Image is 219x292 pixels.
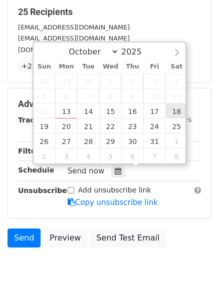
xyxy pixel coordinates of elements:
[34,73,56,88] span: September 28, 2025
[165,118,187,133] span: October 25, 2025
[77,148,99,163] span: November 4, 2025
[18,166,54,174] strong: Schedule
[77,73,99,88] span: September 30, 2025
[18,34,130,42] small: [EMAIL_ADDRESS][DOMAIN_NAME]
[55,63,77,70] span: Mon
[34,148,56,163] span: November 2, 2025
[143,148,165,163] span: November 7, 2025
[169,244,219,292] iframe: Chat Widget
[78,185,151,195] label: Add unsubscribe link
[34,103,56,118] span: October 12, 2025
[165,148,187,163] span: November 8, 2025
[99,103,121,118] span: October 15, 2025
[99,118,121,133] span: October 22, 2025
[77,133,99,148] span: October 28, 2025
[34,88,56,103] span: October 5, 2025
[121,148,143,163] span: November 6, 2025
[18,147,44,155] strong: Filters
[143,103,165,118] span: October 17, 2025
[77,118,99,133] span: October 21, 2025
[143,63,165,70] span: Fri
[165,133,187,148] span: November 1, 2025
[165,63,187,70] span: Sat
[143,73,165,88] span: October 3, 2025
[165,73,187,88] span: October 4, 2025
[119,47,155,56] input: Year
[90,228,166,247] a: Send Test Email
[121,103,143,118] span: October 16, 2025
[18,6,201,17] h5: 25 Recipients
[55,103,77,118] span: October 13, 2025
[121,118,143,133] span: October 23, 2025
[143,133,165,148] span: October 31, 2025
[99,63,121,70] span: Wed
[99,73,121,88] span: October 1, 2025
[143,88,165,103] span: October 10, 2025
[68,166,105,175] span: Send now
[143,118,165,133] span: October 24, 2025
[55,118,77,133] span: October 20, 2025
[121,73,143,88] span: October 2, 2025
[99,88,121,103] span: October 8, 2025
[121,63,143,70] span: Thu
[18,23,130,31] small: [EMAIL_ADDRESS][DOMAIN_NAME]
[55,148,77,163] span: November 3, 2025
[18,98,201,109] h5: Advanced
[77,103,99,118] span: October 14, 2025
[34,63,56,70] span: Sun
[55,73,77,88] span: September 29, 2025
[55,133,77,148] span: October 27, 2025
[55,88,77,103] span: October 6, 2025
[165,103,187,118] span: October 18, 2025
[165,88,187,103] span: October 11, 2025
[18,60,60,72] a: +22 more
[34,133,56,148] span: October 26, 2025
[43,228,87,247] a: Preview
[68,198,158,207] a: Copy unsubscribe link
[99,148,121,163] span: November 5, 2025
[18,186,67,194] strong: Unsubscribe
[121,88,143,103] span: October 9, 2025
[18,116,52,124] strong: Tracking
[99,133,121,148] span: October 29, 2025
[8,228,41,247] a: Send
[77,88,99,103] span: October 7, 2025
[77,63,99,70] span: Tue
[121,133,143,148] span: October 30, 2025
[18,46,183,53] small: [DOMAIN_NAME][EMAIL_ADDRESS][DOMAIN_NAME]
[34,118,56,133] span: October 19, 2025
